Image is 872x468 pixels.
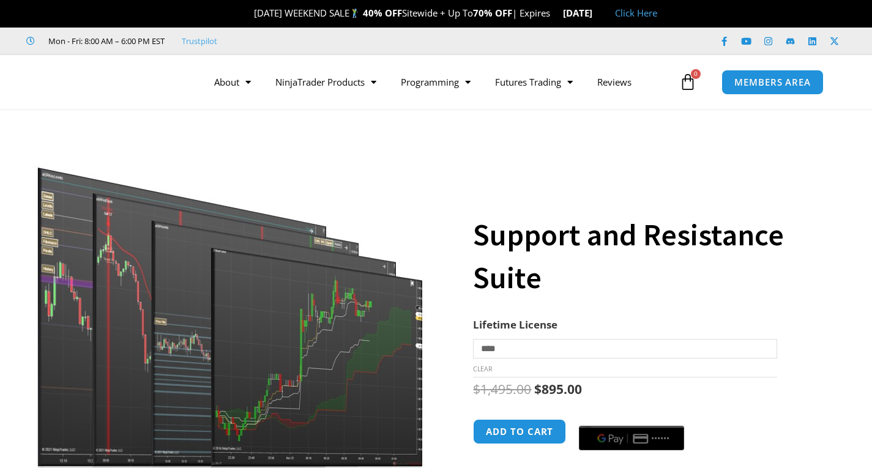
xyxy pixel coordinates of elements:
[661,64,715,100] a: 0
[579,426,684,450] button: Buy with GPay
[473,365,492,373] a: Clear options
[473,419,566,444] button: Add to cart
[721,70,824,95] a: MEMBERS AREA
[350,9,359,18] img: 🏌️‍♂️
[576,417,687,418] iframe: Secure payment input frame
[551,9,560,18] img: ⌛
[585,68,644,96] a: Reviews
[691,69,701,79] span: 0
[241,7,562,19] span: [DATE] WEEKEND SALE Sitewide + Up To | Expires
[263,68,389,96] a: NinjaTrader Products
[534,381,582,398] bdi: 895.00
[244,9,253,18] img: 🎉
[182,34,217,48] a: Trustpilot
[202,68,263,96] a: About
[534,381,542,398] span: $
[563,7,603,19] strong: [DATE]
[363,7,402,19] strong: 40% OFF
[202,68,676,96] nav: Menu
[473,318,557,332] label: Lifetime License
[389,68,483,96] a: Programming
[593,9,602,18] img: 🏭
[473,381,480,398] span: $
[473,381,531,398] bdi: 1,495.00
[483,68,585,96] a: Futures Trading
[45,34,165,48] span: Mon - Fri: 8:00 AM – 6:00 PM EST
[473,214,830,299] h1: Support and Resistance Suite
[734,78,811,87] span: MEMBERS AREA
[39,60,170,104] img: LogoAI | Affordable Indicators – NinjaTrader
[473,7,512,19] strong: 70% OFF
[652,434,670,443] text: ••••••
[615,7,657,19] a: Click Here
